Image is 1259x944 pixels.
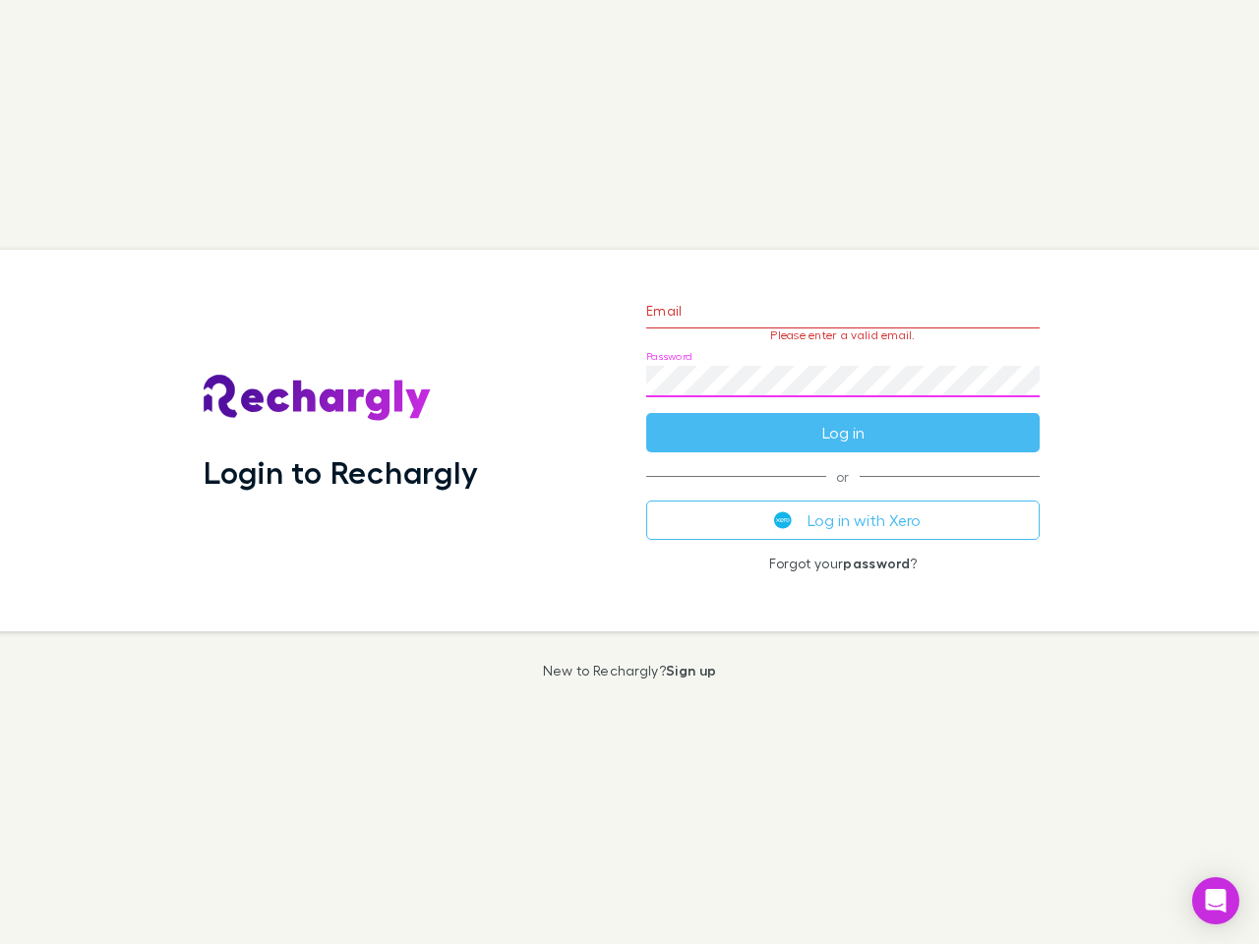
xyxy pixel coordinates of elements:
[646,413,1040,452] button: Log in
[646,556,1040,571] p: Forgot your ?
[646,476,1040,477] span: or
[774,511,792,529] img: Xero's logo
[1192,877,1239,924] div: Open Intercom Messenger
[646,328,1040,342] p: Please enter a valid email.
[666,662,716,678] a: Sign up
[843,555,910,571] a: password
[204,375,432,422] img: Rechargly's Logo
[646,501,1040,540] button: Log in with Xero
[543,663,717,678] p: New to Rechargly?
[204,453,478,491] h1: Login to Rechargly
[646,349,692,364] label: Password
